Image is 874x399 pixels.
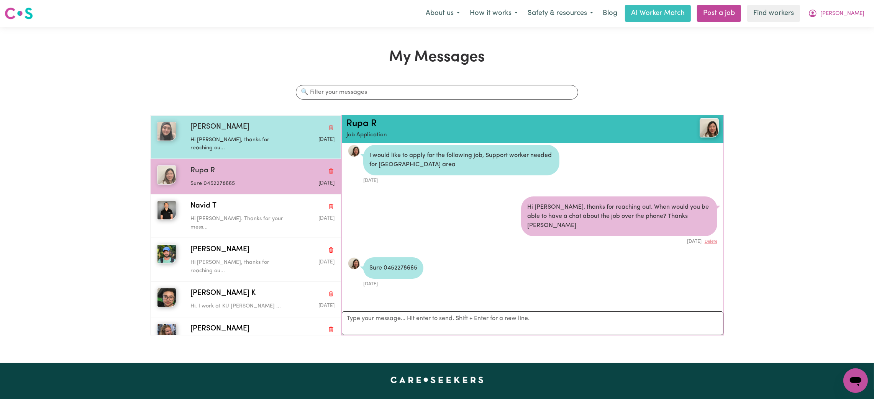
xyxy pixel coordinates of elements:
[5,7,33,20] img: Careseekers logo
[328,201,335,211] button: Delete conversation
[598,5,622,22] a: Blog
[151,159,341,194] button: Rupa RRupa RDelete conversationSure 0452278665Message sent on September 5, 2025
[190,136,287,152] p: Hi [PERSON_NAME], thanks for reaching ou...
[348,145,360,157] a: View Rupa R's profile
[190,258,287,275] p: Hi [PERSON_NAME], thanks for reaching ou...
[157,122,176,141] img: Lyn A
[523,5,598,21] button: Safety & resources
[363,257,423,279] div: Sure 0452278665
[348,257,360,270] a: View Rupa R's profile
[700,118,719,137] img: View Rupa R's profile
[157,288,176,307] img: Biplov K
[625,5,691,22] a: AI Worker Match
[346,119,377,128] a: Rupa R
[151,115,341,159] button: Lyn A[PERSON_NAME]Delete conversationHi [PERSON_NAME], thanks for reaching ou...Message sent on S...
[151,194,341,238] button: Navid TNavid TDelete conversationHi [PERSON_NAME]. Thanks for your mess...Message sent on Septemb...
[190,244,249,255] span: [PERSON_NAME]
[190,201,216,212] span: Navid T
[348,145,360,157] img: 9E8205F33BA3EE96167859786CACCAF8_avatar_blob
[363,279,423,288] div: [DATE]
[390,377,484,383] a: Careseekers home page
[697,5,741,22] a: Post a job
[363,145,559,175] div: I would like to apply for the following job, Support worker needed for [GEOGRAPHIC_DATA] area
[190,122,249,133] span: [PERSON_NAME]
[657,118,719,137] a: Rupa R
[318,216,335,221] span: Message sent on September 4, 2025
[318,303,335,308] span: Message sent on August 5, 2025
[190,288,256,299] span: [PERSON_NAME] K
[157,324,176,343] img: Lucy W
[157,165,176,185] img: Rupa R
[521,196,717,236] div: Hi [PERSON_NAME], thanks for reaching out. When would you be able to have a chat about the job ov...
[150,48,724,67] h1: My Messages
[328,245,335,255] button: Delete conversation
[421,5,465,21] button: About us
[348,257,360,270] img: 9E8205F33BA3EE96167859786CACCAF8_avatar_blob
[190,324,249,335] span: [PERSON_NAME]
[328,324,335,334] button: Delete conversation
[190,215,287,231] p: Hi [PERSON_NAME]. Thanks for your mess...
[346,131,657,140] p: Job Application
[363,175,559,184] div: [DATE]
[151,317,341,352] button: Lucy W[PERSON_NAME]Delete conversationFab. It's 0420707416. Look for...Message sent on August 5, ...
[328,289,335,299] button: Delete conversation
[5,5,33,22] a: Careseekers logo
[318,137,335,142] span: Message sent on September 0, 2025
[318,181,335,186] span: Message sent on September 5, 2025
[151,238,341,281] button: Max K[PERSON_NAME]Delete conversationHi [PERSON_NAME], thanks for reaching ou...Message sent on S...
[747,5,800,22] a: Find workers
[157,244,176,263] img: Max K
[190,165,215,177] span: Rupa R
[803,5,869,21] button: My Account
[820,10,864,18] span: [PERSON_NAME]
[157,201,176,220] img: Navid T
[843,368,868,393] iframe: Button to launch messaging window, conversation in progress
[465,5,523,21] button: How it works
[705,239,717,245] button: Delete
[328,166,335,176] button: Delete conversation
[328,122,335,132] button: Delete conversation
[190,180,287,188] p: Sure 0452278665
[151,281,341,317] button: Biplov K[PERSON_NAME] KDelete conversationHi, I work at KU [PERSON_NAME] ...Message sent on Augus...
[190,302,287,311] p: Hi, I work at KU [PERSON_NAME] ...
[318,260,335,265] span: Message sent on September 4, 2025
[296,85,578,100] input: 🔍 Filter your messages
[521,236,717,245] div: [DATE]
